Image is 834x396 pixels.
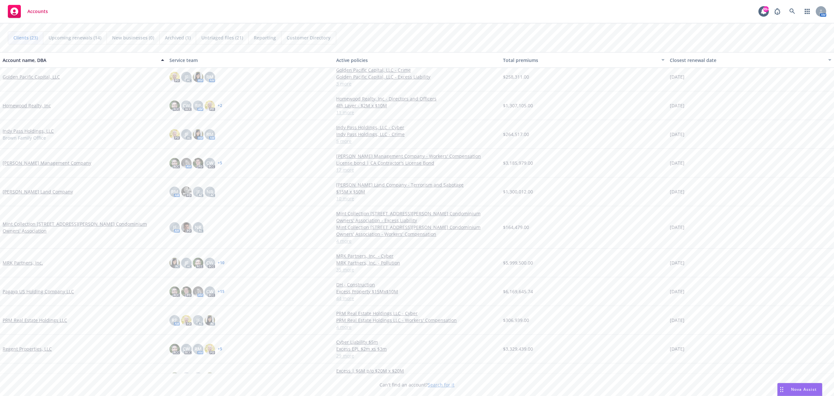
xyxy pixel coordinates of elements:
a: PRM Real Estate Holdings LLC [3,317,67,324]
span: RM [194,345,202,352]
span: CW [206,288,213,295]
img: photo [193,258,203,268]
img: photo [169,373,180,383]
a: Golden Pacific Capital, LLC [3,73,60,80]
a: + 5 [218,161,222,165]
img: photo [205,344,215,354]
img: photo [169,258,180,268]
span: Can't find an account? [380,381,454,388]
img: photo [169,129,180,140]
span: $6,169,645.74 [503,288,533,295]
span: CW [183,102,190,109]
a: 4 more [336,324,498,330]
a: 3 more [336,80,498,87]
span: [DATE] [670,288,684,295]
span: $3,329,439.00 [503,345,533,352]
a: Mint Collection [STREET_ADDRESS][PERSON_NAME] Condominium Owners' Association - Workers' Compensa... [336,224,498,237]
a: Pagaya US Holding Company LLC [3,288,74,295]
span: [DATE] [670,102,684,109]
img: photo [181,315,192,326]
a: 17 more [336,166,498,173]
span: RM [206,131,213,138]
a: + 2 [218,104,222,108]
div: Active policies [336,57,498,64]
a: Indy Pass Holdings, LLC - Crime [336,131,498,138]
a: Switch app [801,5,814,18]
span: [DATE] [670,160,684,166]
img: photo [169,344,180,354]
a: Search [786,5,799,18]
img: photo [193,286,203,297]
a: $15M x $50M [336,188,498,195]
a: [PERSON_NAME] Management Company [3,160,91,166]
img: photo [181,222,192,233]
span: RM [206,73,213,80]
span: Reporting [254,34,276,41]
a: Indy Pass Holdings, LLC [3,128,54,134]
a: + 5 [218,347,222,351]
a: 35 more [336,266,498,273]
span: JF [185,73,188,80]
img: photo [205,315,215,326]
span: Customer Directory [287,34,331,41]
img: photo [181,187,192,197]
a: MRK Partners, Inc. - Cyber [336,252,498,259]
span: $5,999,500.00 [503,259,533,266]
span: [DATE] [670,345,684,352]
img: photo [193,158,203,168]
span: [DATE] [670,188,684,195]
a: Indy Pass Holdings, LLC - Cyber [336,124,498,131]
div: Total premiums [503,57,657,64]
span: [DATE] [670,73,684,80]
span: JF [185,259,188,266]
a: 10 more [336,195,498,202]
a: 4 more [336,237,498,244]
a: Mint Collection [STREET_ADDRESS][PERSON_NAME] Condominium Owners' Association [3,221,164,234]
span: [DATE] [670,224,684,231]
a: [PERSON_NAME] Land Company [3,188,73,195]
span: $1,307,105.00 [503,102,533,109]
span: [DATE] [670,131,684,138]
button: Active policies [334,52,500,68]
span: JF [196,317,200,324]
a: Search for it [428,382,454,388]
span: $164,479.00 [503,224,529,231]
a: Report a Bug [771,5,784,18]
div: 99+ [763,6,769,12]
a: License bond | CA Contractor's License Bond [336,160,498,166]
a: + 10 [218,261,224,265]
span: RM [171,188,178,195]
a: Golden Pacific Capital, LLC - Excess Liability [336,73,498,80]
span: CW [183,345,190,352]
a: 44 more [336,295,498,302]
img: photo [193,129,203,140]
a: Golden Pacific Capital, LLC - Crime [336,67,498,73]
a: Excess | $6M p/o $20M x $20M [336,367,498,374]
span: $3,185,979.00 [503,160,533,166]
a: PRM Real Estate Holdings LLC - Cyber [336,310,498,317]
a: 5 more [336,138,498,145]
img: photo [169,158,180,168]
span: $264,517.00 [503,131,529,138]
img: photo [169,286,180,297]
div: Closest renewal date [670,57,824,64]
a: 11 more [336,109,498,116]
span: JF [185,131,188,138]
button: Service team [167,52,334,68]
span: [DATE] [670,259,684,266]
span: NR [207,188,213,195]
a: DH - Construction [336,281,498,288]
span: Brown Family Office [3,134,46,141]
button: Closest renewal date [667,52,834,68]
span: Untriaged files (21) [201,34,243,41]
div: Account name, DBA [3,57,157,64]
img: photo [169,72,180,82]
span: Accounts [27,9,48,14]
span: NR [195,224,201,231]
span: $306,939.00 [503,317,529,324]
a: Homewood Realty, Inc [3,102,51,109]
